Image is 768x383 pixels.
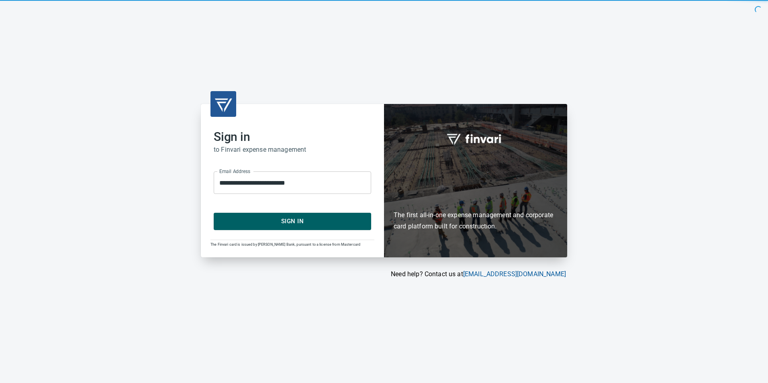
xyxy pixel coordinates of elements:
h6: to Finvari expense management [214,144,371,155]
img: transparent_logo.png [214,94,233,114]
h6: The first all-in-one expense management and corporate card platform built for construction. [394,163,558,232]
h2: Sign in [214,130,371,144]
div: Finvari [384,104,567,257]
span: The Finvari card is issued by [PERSON_NAME] Bank, pursuant to a license from Mastercard [210,242,360,247]
a: [EMAIL_ADDRESS][DOMAIN_NAME] [463,270,566,278]
button: Sign In [214,213,371,230]
span: Sign In [223,216,362,226]
p: Need help? Contact us at [201,269,566,279]
img: fullword_logo_white.png [445,129,506,148]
